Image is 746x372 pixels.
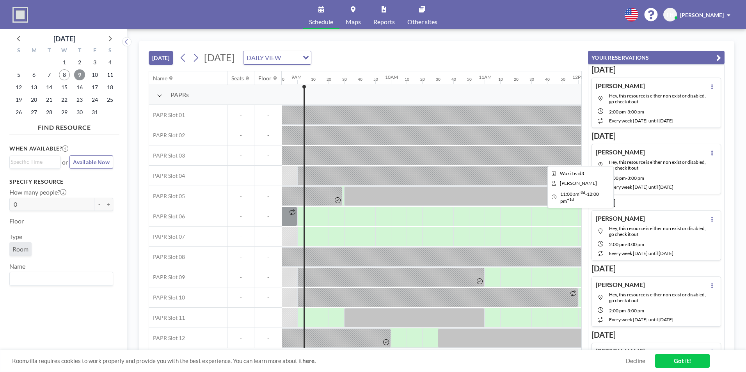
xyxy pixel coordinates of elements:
span: Thursday, October 2, 2025 [74,57,85,68]
span: - [227,172,254,179]
span: - [227,294,254,301]
div: [DATE] [53,33,75,44]
div: Floor [258,75,272,82]
span: 2:00 PM [609,241,626,247]
span: Thursday, October 30, 2025 [74,107,85,118]
span: - [254,314,282,321]
span: - [227,335,254,342]
span: - [254,253,282,260]
sup: -3d [579,190,585,195]
span: Wednesday, October 29, 2025 [59,107,70,118]
span: Friday, October 17, 2025 [89,82,100,93]
span: 3:00 PM [627,175,644,181]
div: F [87,46,102,56]
div: 30 [342,77,347,82]
button: + [104,198,113,211]
span: Tuesday, October 7, 2025 [44,69,55,80]
span: Reports [373,19,395,25]
span: Friday, October 3, 2025 [89,57,100,68]
div: Search for option [10,156,60,168]
span: Tuesday, October 21, 2025 [44,94,55,105]
span: - [254,274,282,281]
h3: [DATE] [591,65,721,74]
span: Wednesday, October 15, 2025 [59,82,70,93]
span: Hey, this resource is either non exist or disabled, go check it out [609,159,706,171]
span: - [626,308,627,314]
span: Kyeongmin Lee [560,180,597,186]
label: Name [9,262,25,270]
a: Got it! [655,354,710,368]
span: - [227,132,254,139]
button: YOUR RESERVATIONS [588,51,725,64]
span: - [254,172,282,179]
span: PAPR Slot 08 [149,253,185,260]
div: 50 [373,77,378,82]
div: 40 [545,77,550,82]
h4: [PERSON_NAME] [596,82,645,90]
span: Monday, October 6, 2025 [28,69,39,80]
div: 20 [327,77,331,82]
div: S [11,46,27,56]
div: 10 [311,77,316,82]
span: every week [DATE] until [DATE] [609,184,673,190]
span: - [227,314,254,321]
span: Room [12,245,28,253]
span: Friday, October 10, 2025 [89,69,100,80]
span: Available Now [73,159,110,165]
div: 30 [529,77,534,82]
img: organization-logo [12,7,28,23]
button: [DATE] [149,51,173,65]
span: Friday, October 31, 2025 [89,107,100,118]
div: 12PM [572,74,585,80]
span: - [626,109,627,115]
span: - [626,175,627,181]
h4: FIND RESOURCE [9,120,119,131]
span: 3:00 PM [627,241,644,247]
span: Saturday, October 4, 2025 [105,57,115,68]
span: Saturday, October 11, 2025 [105,69,115,80]
label: Floor [9,217,24,225]
span: Thursday, October 23, 2025 [74,94,85,105]
h3: Specify resource [9,178,113,185]
span: PAPR Slot 12 [149,335,185,342]
div: 50 [280,77,284,82]
span: Monday, October 13, 2025 [28,82,39,93]
span: PAPR Slot 11 [149,314,185,321]
span: 2:00 PM [609,175,626,181]
div: 10AM [385,74,398,80]
span: FH [666,11,674,18]
span: - [254,152,282,159]
span: Sunday, October 19, 2025 [13,94,24,105]
h3: [DATE] [591,330,721,340]
div: 30 [436,77,440,82]
div: 50 [561,77,565,82]
div: 10 [498,77,503,82]
div: 40 [358,77,362,82]
span: [PERSON_NAME] [680,12,724,18]
span: [DATE] [204,51,235,63]
input: Search for option [283,53,298,63]
span: Sunday, October 12, 2025 [13,82,24,93]
span: PAPR Slot 01 [149,112,185,119]
span: - [227,152,254,159]
span: 2:00 PM [609,109,626,115]
span: - [254,112,282,119]
span: Tuesday, October 14, 2025 [44,82,55,93]
h4: [PERSON_NAME] [596,281,645,289]
span: 11:00 AM [560,191,579,197]
div: 40 [451,77,456,82]
button: Available Now [69,155,113,169]
span: Monday, October 20, 2025 [28,94,39,105]
span: Saturday, October 18, 2025 [105,82,115,93]
h3: [DATE] [591,264,721,273]
span: every week [DATE] until [DATE] [609,118,673,124]
span: Other sites [407,19,437,25]
span: Hey, this resource is either non exist or disabled, go check it out [609,93,706,105]
span: - [254,132,282,139]
span: PAPRs [171,91,189,99]
h3: [DATE] [591,197,721,207]
span: Friday, October 24, 2025 [89,94,100,105]
span: - [227,274,254,281]
span: Tuesday, October 28, 2025 [44,107,55,118]
span: PAPR Slot 02 [149,132,185,139]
